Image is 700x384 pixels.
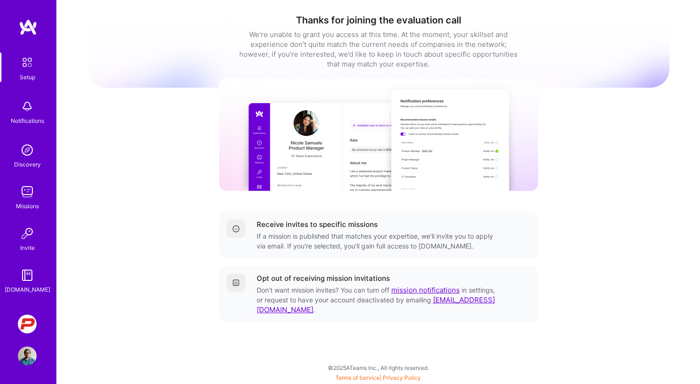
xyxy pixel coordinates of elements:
[88,15,670,26] h1: Thanks for joining the evaluation call
[18,97,37,116] img: bell
[20,243,35,253] div: Invite
[232,279,240,286] img: Getting started
[15,346,39,365] a: User Avatar
[391,286,460,294] a: mission notifications
[335,374,421,381] span: |
[20,72,35,82] div: Setup
[219,78,538,191] img: curated missions
[383,374,421,381] a: Privacy Policy
[56,356,700,379] div: © 2025 ATeams Inc., All rights reserved.
[18,141,37,159] img: discovery
[16,201,39,211] div: Missions
[18,315,37,333] img: PCarMarket: Car Marketplace Web App Redesign
[257,231,497,251] div: If a mission is published that matches your expertise, we'll invite you to apply via email. If yo...
[257,273,390,283] div: Opt out of receiving mission invitations
[18,346,37,365] img: User Avatar
[17,53,37,72] img: setup
[15,315,39,333] a: PCarMarket: Car Marketplace Web App Redesign
[11,116,44,126] div: Notifications
[257,285,497,315] div: Don’t want mission invites? You can turn off in settings, or request to have your account deactiv...
[18,182,37,201] img: teamwork
[232,225,240,233] img: Completed
[19,19,38,36] img: logo
[18,224,37,243] img: Invite
[14,159,41,169] div: Discovery
[238,30,519,69] div: We’re unable to grant you access at this time. At the moment, your skillset and experience don’t ...
[257,219,378,229] div: Receive invites to specific missions
[335,374,380,381] a: Terms of Service
[5,285,50,294] div: [DOMAIN_NAME]
[18,266,37,285] img: guide book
